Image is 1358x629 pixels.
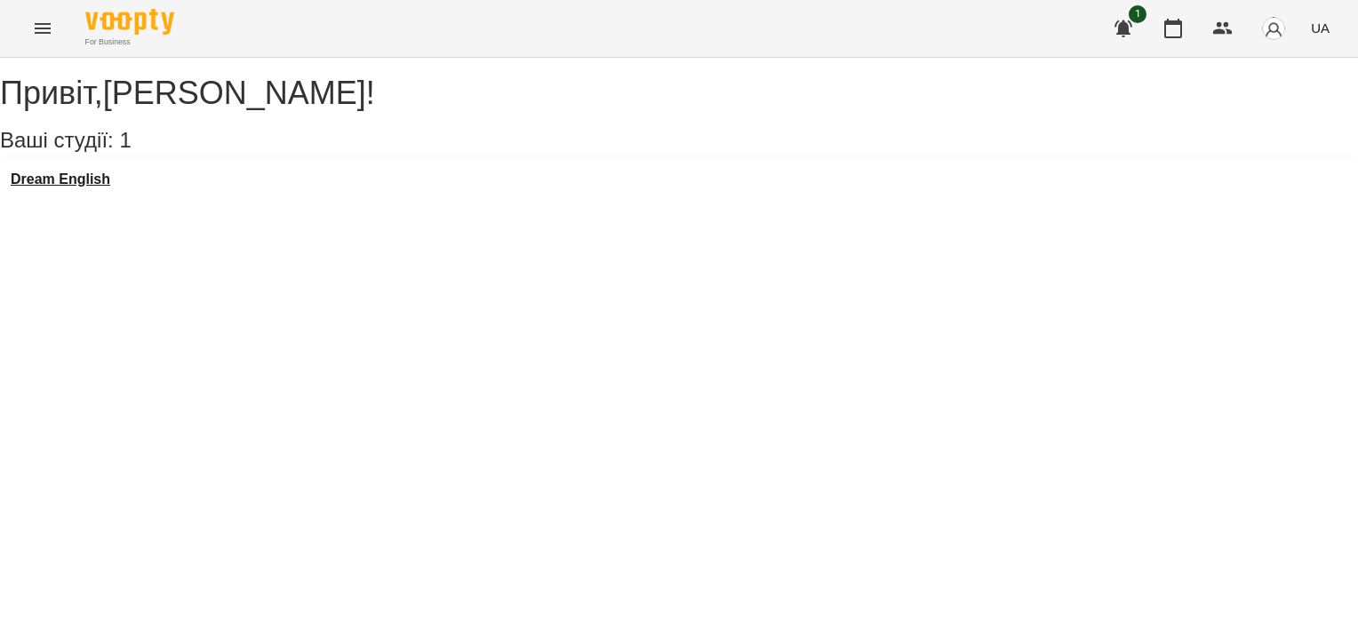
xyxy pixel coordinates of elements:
button: Menu [21,7,64,50]
span: 1 [119,128,131,152]
span: 1 [1129,5,1146,23]
span: UA [1311,19,1330,37]
span: For Business [85,36,174,48]
a: Dream English [11,171,110,187]
button: UA [1304,12,1337,44]
img: Voopty Logo [85,9,174,35]
img: avatar_s.png [1261,16,1286,41]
